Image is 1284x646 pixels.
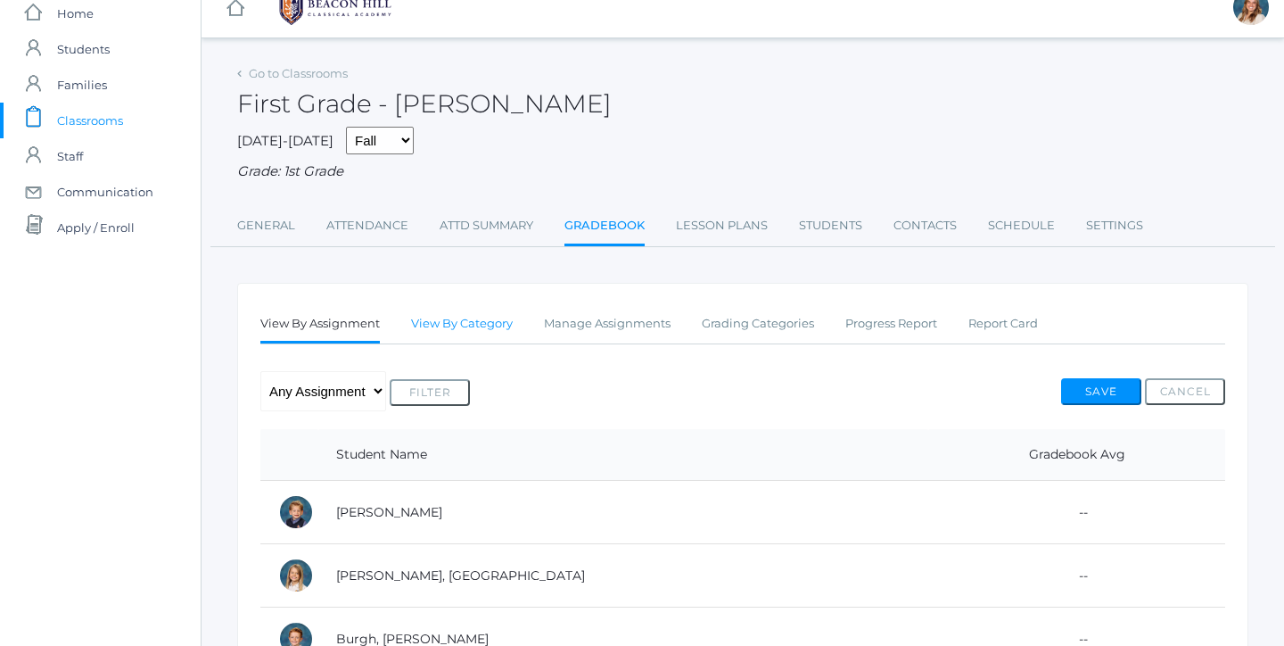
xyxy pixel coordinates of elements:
a: Schedule [988,208,1055,244]
th: Student Name [318,429,928,481]
span: [DATE]-[DATE] [237,132,333,149]
a: Attendance [326,208,408,244]
button: Cancel [1145,378,1225,405]
a: Report Card [968,306,1038,342]
a: Settings [1086,208,1143,244]
a: Manage Assignments [544,306,671,342]
span: Families [57,67,107,103]
a: [PERSON_NAME] [336,504,442,520]
h2: First Grade - [PERSON_NAME] [237,90,612,118]
td: -- [928,544,1225,608]
div: Isla Armstrong [278,558,314,593]
a: Attd Summary [440,208,533,244]
span: Apply / Enroll [57,210,135,245]
td: -- [928,481,1225,544]
span: Communication [57,174,153,210]
a: Contacts [893,208,957,244]
a: Go to Classrooms [249,66,348,80]
span: Students [57,31,110,67]
a: Students [799,208,862,244]
button: Save [1061,378,1141,405]
th: Gradebook Avg [928,429,1225,481]
a: Gradebook [564,208,645,246]
a: View By Assignment [260,306,380,344]
a: General [237,208,295,244]
button: Filter [390,379,470,406]
div: Grade: 1st Grade [237,161,1248,182]
span: Staff [57,138,83,174]
span: Classrooms [57,103,123,138]
a: Lesson Plans [676,208,768,244]
a: [PERSON_NAME], [GEOGRAPHIC_DATA] [336,567,585,584]
a: View By Category [411,306,513,342]
a: Grading Categories [702,306,814,342]
a: Progress Report [845,306,937,342]
div: Nolan Alstot [278,494,314,530]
